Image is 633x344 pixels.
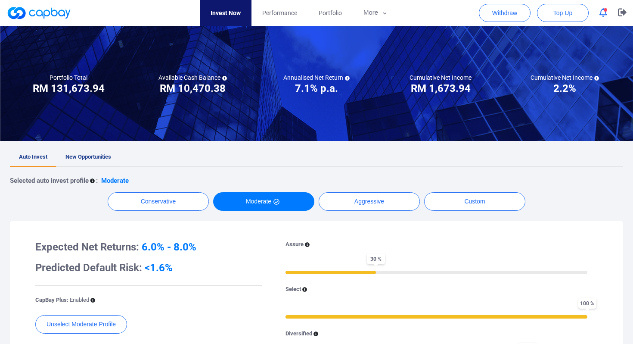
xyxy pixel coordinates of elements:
[145,262,173,274] span: <1.6%
[33,81,105,95] h3: RM 131,673.94
[160,81,226,95] h3: RM 10,470.38
[367,253,385,264] span: 30 %
[410,74,472,81] h5: Cumulative Net Income
[142,241,196,253] span: 6.0% - 8.0%
[6,16,44,26] span: Welcome,
[531,74,599,81] h5: Cumulative Net Income
[50,74,87,81] h5: Portfolio Total
[96,175,98,186] p: :
[295,81,338,95] h3: 7.1% p.a.
[35,315,127,334] button: Unselect Moderate Profile
[553,9,572,17] span: Top Up
[70,297,89,303] span: Enabled
[578,298,596,309] span: 100 %
[411,81,471,95] h3: RM 1,673.94
[101,175,129,186] p: Moderate
[537,4,589,22] button: Top Up
[285,329,312,338] p: Diversified
[108,192,209,211] button: Conservative
[319,192,420,211] button: Aggressive
[424,192,525,211] button: Custom
[285,285,301,294] p: Select
[283,74,350,81] h5: Annualised Net Return
[65,153,111,160] span: New Opportunities
[213,192,314,211] button: Moderate
[35,261,262,275] h3: Predicted Default Risk:
[19,153,47,160] span: Auto Invest
[262,8,297,18] span: Performance
[10,175,89,186] p: Selected auto invest profile
[285,240,304,249] p: Assure
[35,296,89,305] p: CapBay Plus:
[479,4,531,22] button: Withdraw
[158,74,227,81] h5: Available Cash Balance
[553,81,576,95] h3: 2.2%
[319,8,342,18] span: Portfolio
[35,240,262,254] h3: Expected Net Returns:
